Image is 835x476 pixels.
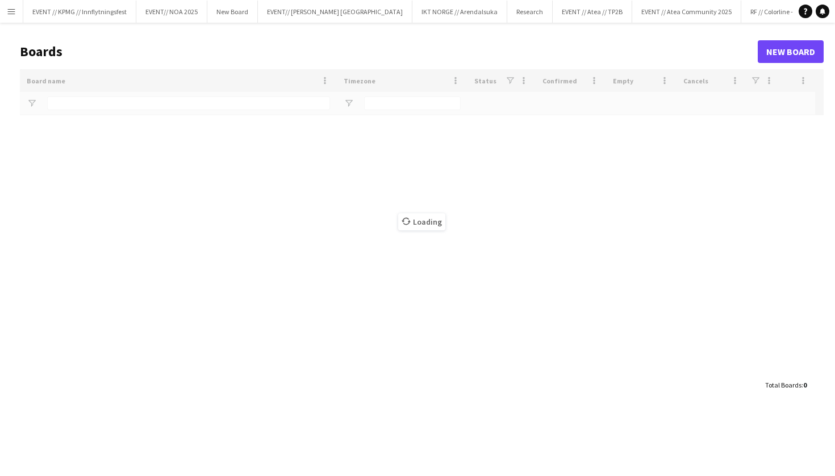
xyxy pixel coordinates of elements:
[765,374,807,396] div: :
[23,1,136,23] button: EVENT // KPMG // Innflytningsfest
[507,1,553,23] button: Research
[412,1,507,23] button: IKT NORGE // Arendalsuka
[207,1,258,23] button: New Board
[803,381,807,389] span: 0
[258,1,412,23] button: EVENT// [PERSON_NAME] [GEOGRAPHIC_DATA]
[553,1,632,23] button: EVENT // Atea // TP2B
[758,40,824,63] a: New Board
[398,213,445,230] span: Loading
[20,43,758,60] h1: Boards
[632,1,741,23] button: EVENT // Atea Community 2025
[765,381,801,389] span: Total Boards
[136,1,207,23] button: EVENT// NOA 2025
[741,1,815,23] button: RF // Colorline - BAT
